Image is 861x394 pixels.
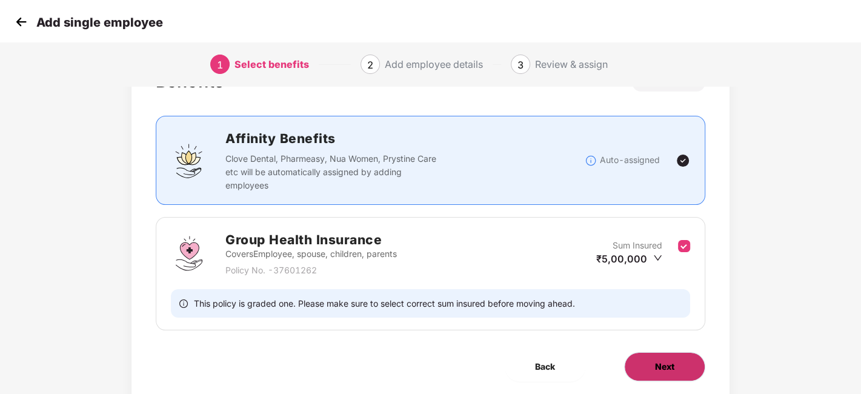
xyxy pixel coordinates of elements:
[171,142,207,179] img: svg+xml;base64,PHN2ZyBpZD0iQWZmaW5pdHlfQmVuZWZpdHMiIGRhdGEtbmFtZT0iQWZmaW5pdHkgQmVuZWZpdHMiIHhtbG...
[234,55,309,74] div: Select benefits
[535,360,555,373] span: Back
[225,152,441,192] p: Clove Dental, Pharmeasy, Nua Women, Prystine Care etc will be automatically assigned by adding em...
[596,252,662,265] div: ₹5,00,000
[36,15,163,30] p: Add single employee
[225,247,397,261] p: Covers Employee, spouse, children, parents
[367,59,373,71] span: 2
[505,352,585,381] button: Back
[653,253,662,262] span: down
[535,55,608,74] div: Review & assign
[517,59,524,71] span: 3
[171,235,207,272] img: svg+xml;base64,PHN2ZyBpZD0iR3JvdXBfSGVhbHRoX0luc3VyYW5jZSIgZGF0YS1uYW1lPSJHcm91cCBIZWFsdGggSW5zdX...
[385,55,483,74] div: Add employee details
[676,153,690,168] img: svg+xml;base64,PHN2ZyBpZD0iVGljay0yNHgyNCIgeG1sbnM9Imh0dHA6Ly93d3cudzMub3JnLzIwMDAvc3ZnIiB3aWR0aD...
[585,155,597,167] img: svg+xml;base64,PHN2ZyBpZD0iSW5mb18tXzMyeDMyIiBkYXRhLW5hbWU9IkluZm8gLSAzMngzMiIgeG1sbnM9Imh0dHA6Ly...
[179,298,188,309] span: info-circle
[655,360,674,373] span: Next
[217,59,223,71] span: 1
[600,153,660,167] p: Auto-assigned
[225,129,585,149] h2: Affinity Benefits
[225,264,397,277] p: Policy No. - 37601262
[613,239,662,252] p: Sum Insured
[225,230,397,250] h2: Group Health Insurance
[194,298,575,309] span: This policy is graded one. Please make sure to select correct sum insured before moving ahead.
[624,352,705,381] button: Next
[12,13,30,31] img: svg+xml;base64,PHN2ZyB4bWxucz0iaHR0cDovL3d3dy53My5vcmcvMjAwMC9zdmciIHdpZHRoPSIzMCIgaGVpZ2h0PSIzMC...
